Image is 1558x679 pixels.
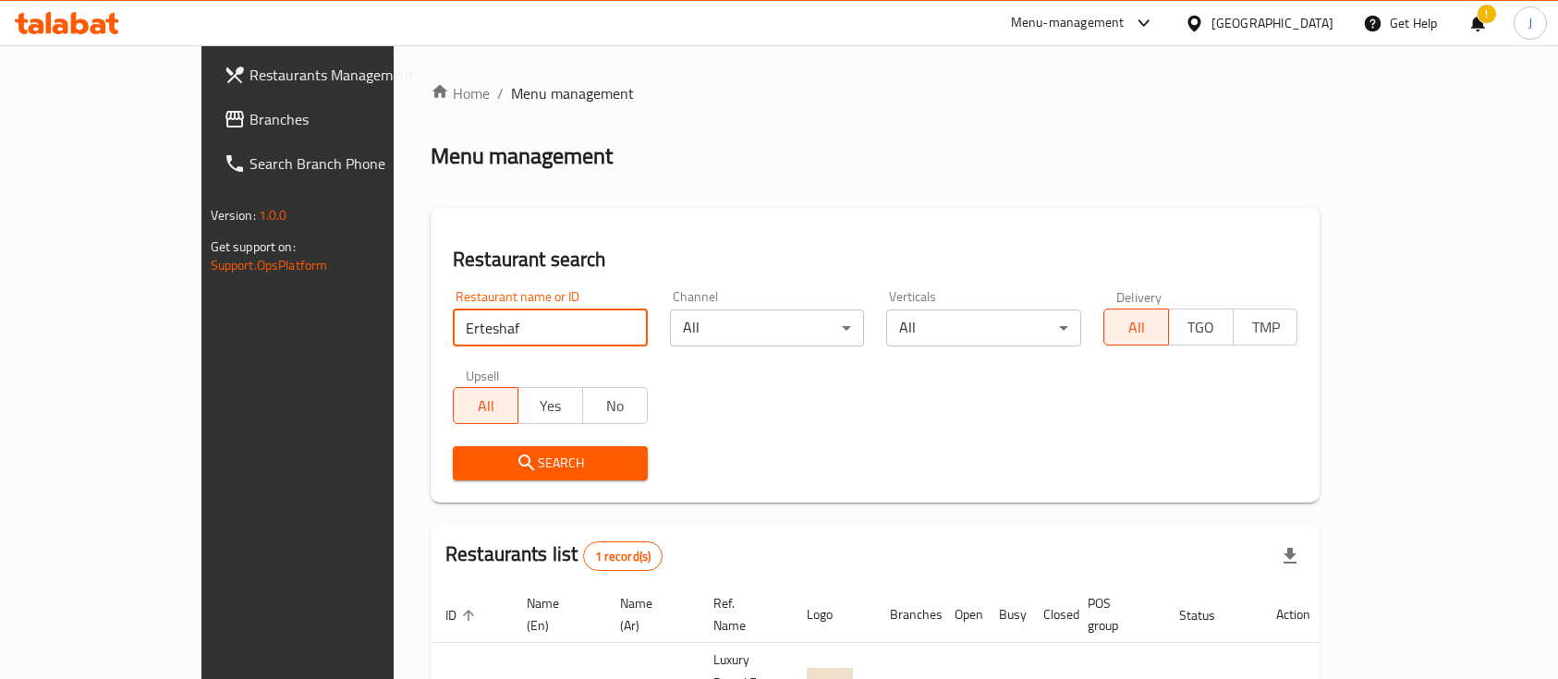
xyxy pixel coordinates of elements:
[250,108,447,130] span: Branches
[468,452,633,475] span: Search
[211,253,328,277] a: Support.OpsPlatform
[1233,309,1298,346] button: TMP
[211,235,296,259] span: Get support on:
[466,369,500,382] label: Upsell
[1211,13,1333,33] div: [GEOGRAPHIC_DATA]
[670,309,865,346] div: All
[517,387,583,424] button: Yes
[1176,314,1226,341] span: TGO
[875,587,940,643] th: Branches
[511,82,634,104] span: Menu management
[1103,309,1169,346] button: All
[209,141,462,186] a: Search Branch Phone
[1011,12,1125,34] div: Menu-management
[527,592,583,637] span: Name (En)
[1528,13,1532,33] span: J
[584,548,663,565] span: 1 record(s)
[792,587,875,643] th: Logo
[526,393,576,419] span: Yes
[1168,309,1234,346] button: TGO
[1116,290,1162,303] label: Delivery
[886,309,1081,346] div: All
[453,387,518,424] button: All
[620,592,676,637] span: Name (Ar)
[453,246,1297,273] h2: Restaurant search
[713,592,770,637] span: Ref. Name
[1112,314,1162,341] span: All
[445,604,481,626] span: ID
[453,446,648,480] button: Search
[582,387,648,424] button: No
[431,141,613,171] h2: Menu management
[431,82,1320,104] nav: breadcrumb
[259,203,287,227] span: 1.0.0
[1029,587,1073,643] th: Closed
[1179,604,1239,626] span: Status
[497,82,504,104] li: /
[211,203,256,227] span: Version:
[250,64,447,86] span: Restaurants Management
[453,309,648,346] input: Search for restaurant name or ID..
[461,393,511,419] span: All
[1241,314,1291,341] span: TMP
[445,540,663,571] h2: Restaurants list
[984,587,1029,643] th: Busy
[940,587,984,643] th: Open
[1088,592,1142,637] span: POS group
[250,152,447,175] span: Search Branch Phone
[1268,534,1312,578] div: Export file
[1261,587,1325,643] th: Action
[209,97,462,141] a: Branches
[590,393,640,419] span: No
[209,53,462,97] a: Restaurants Management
